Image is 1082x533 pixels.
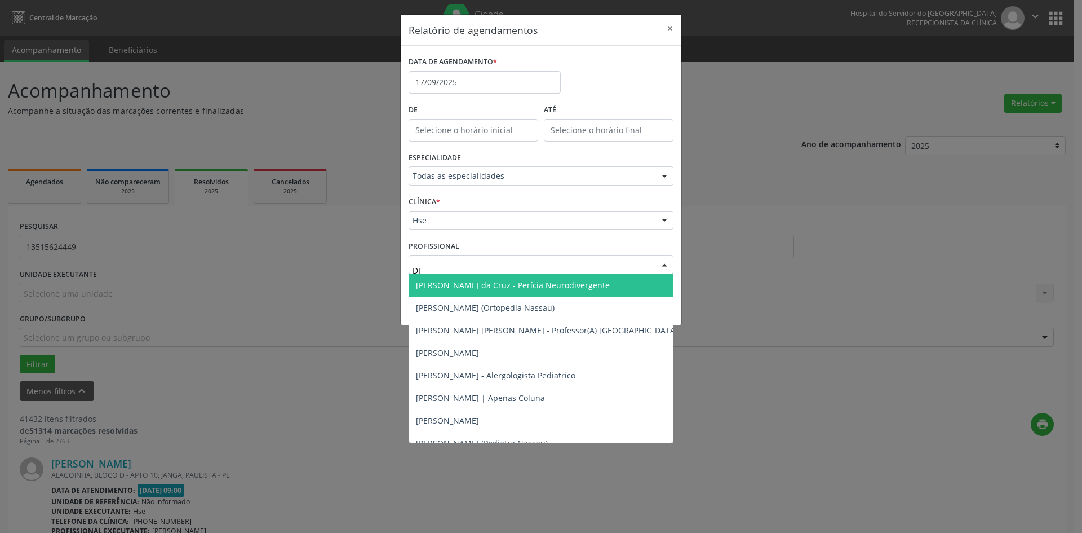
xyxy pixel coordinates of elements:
[416,415,479,426] span: [PERSON_NAME]
[409,71,561,94] input: Selecione uma data ou intervalo
[659,15,681,42] button: Close
[416,347,479,358] span: [PERSON_NAME]
[409,54,497,71] label: DATA DE AGENDAMENTO
[409,237,459,255] label: PROFISSIONAL
[413,259,650,281] input: Selecione um profissional
[416,325,678,336] span: [PERSON_NAME] [PERSON_NAME] - Professor(A) [GEOGRAPHIC_DATA]
[416,370,575,381] span: [PERSON_NAME] - Alergologista Pediatrico
[409,149,461,167] label: ESPECIALIDADE
[409,193,440,211] label: CLÍNICA
[416,438,548,448] span: [PERSON_NAME] (Pediatra Nassau)
[416,393,545,403] span: [PERSON_NAME] | Apenas Coluna
[544,102,673,119] label: ATÉ
[409,119,538,142] input: Selecione o horário inicial
[409,23,538,37] h5: Relatório de agendamentos
[544,119,673,142] input: Selecione o horário final
[413,170,650,182] span: Todas as especialidades
[413,215,650,226] span: Hse
[416,280,610,290] span: [PERSON_NAME] da Cruz - Perícia Neurodivergente
[409,102,538,119] label: De
[416,302,555,313] span: [PERSON_NAME] (Ortopedia Nassau)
